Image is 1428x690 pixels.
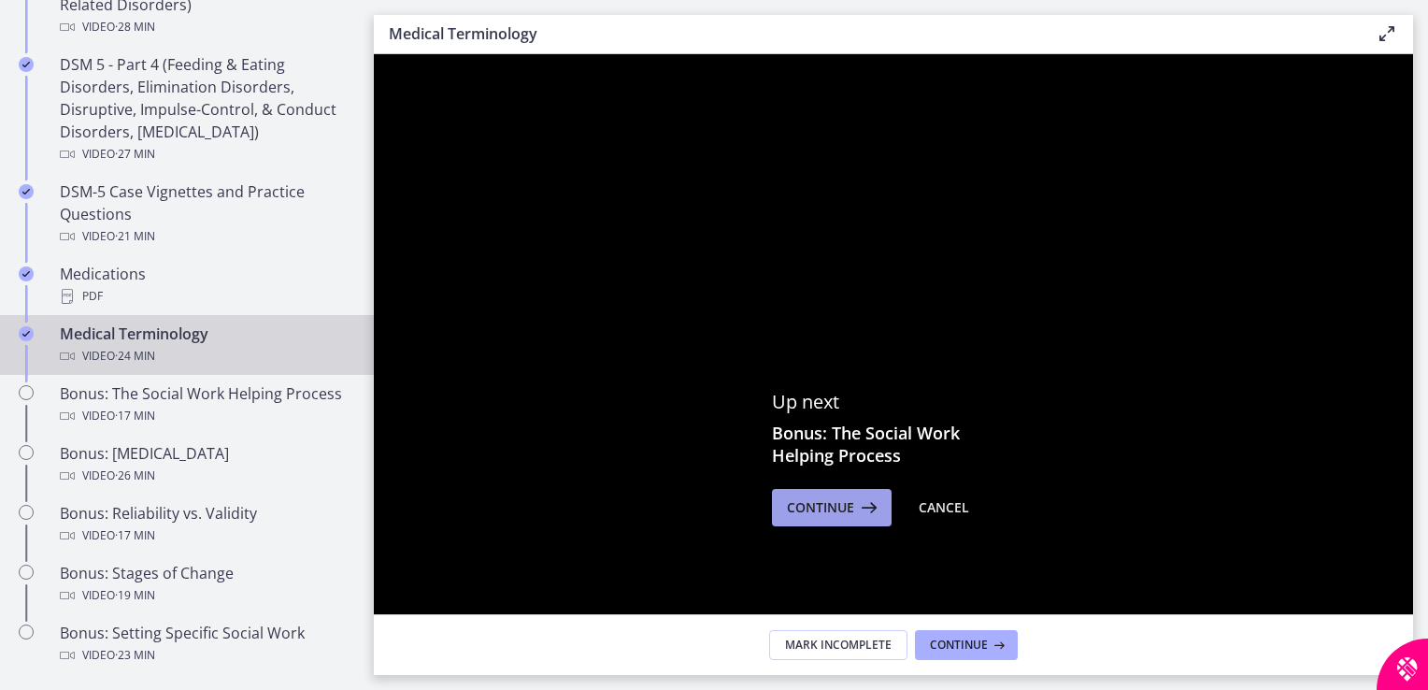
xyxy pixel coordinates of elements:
div: Video [60,345,351,367]
div: DSM 5 - Part 4 (Feeding & Eating Disorders, Elimination Disorders, Disruptive, Impulse-Control, &... [60,53,351,165]
span: Mark Incomplete [785,638,892,653]
span: · 28 min [115,16,155,38]
button: Cancel [904,489,984,526]
i: Completed [19,326,34,341]
div: Bonus: Reliability vs. Validity [60,502,351,547]
div: Video [60,525,351,547]
i: Completed [19,266,34,281]
div: Bonus: [MEDICAL_DATA] [60,442,351,487]
h3: Bonus: The Social Work Helping Process [772,422,1015,467]
div: Medical Terminology [60,323,351,367]
div: Bonus: Setting Specific Social Work [60,622,351,667]
div: Video [60,465,351,487]
h3: Medical Terminology [389,22,1346,45]
button: Continue [772,489,892,526]
div: Video [60,143,351,165]
span: · 19 min [115,584,155,607]
div: Cancel [919,496,969,519]
span: · 17 min [115,525,155,547]
span: Continue [930,638,988,653]
span: · 27 min [115,143,155,165]
i: Completed [19,184,34,199]
span: Continue [787,496,854,519]
button: Continue [915,630,1018,660]
div: PDF [60,285,351,308]
p: Up next [772,390,1015,414]
button: Mark Incomplete [769,630,907,660]
div: Medications [60,263,351,308]
div: Video [60,405,351,427]
span: · 23 min [115,644,155,667]
span: · 17 min [115,405,155,427]
span: · 26 min [115,465,155,487]
div: Video [60,644,351,667]
div: Bonus: Stages of Change [60,562,351,607]
div: DSM-5 Case Vignettes and Practice Questions [60,180,351,248]
div: Bonus: The Social Work Helping Process [60,382,351,427]
div: Video [60,584,351,607]
div: Video [60,16,351,38]
span: · 21 min [115,225,155,248]
div: Video [60,225,351,248]
span: · 24 min [115,345,155,367]
i: Completed [19,57,34,72]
